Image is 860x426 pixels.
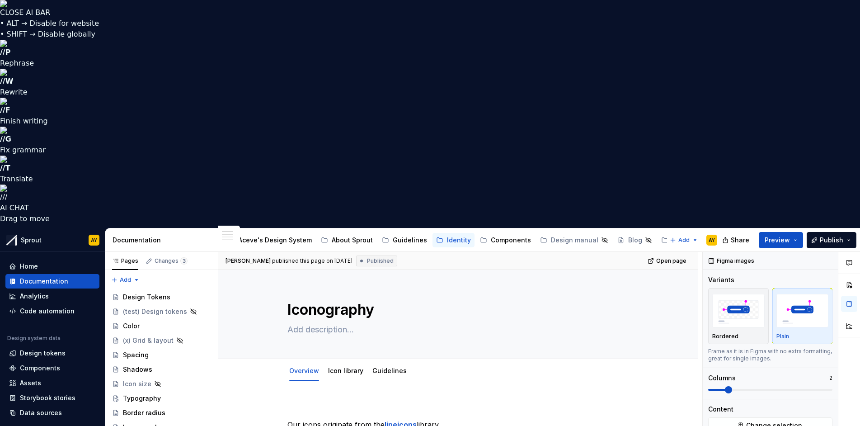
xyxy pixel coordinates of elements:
a: Border radius [108,406,214,420]
a: Design tokens [5,346,99,360]
p: Plain [776,333,789,340]
span: [PERSON_NAME] [226,257,271,265]
div: Analytics [20,292,49,301]
img: b6c2a6ff-03c2-4811-897b-2ef07e5e0e51.png [6,235,17,246]
div: Design manual [551,236,598,245]
div: Overview [286,361,323,380]
a: About Sprout [317,233,376,247]
div: Guidelines [369,361,410,380]
a: Components [5,361,99,375]
div: Design system data [7,335,61,342]
div: Code automation [20,307,75,316]
div: Typography [123,394,161,403]
div: Components [20,364,60,373]
div: Icon library [324,361,367,380]
a: Home [5,259,99,274]
button: Preview [759,232,803,248]
div: Storybook stories [20,393,75,402]
a: Components [476,233,535,247]
span: Publish [820,236,843,245]
div: Components [491,236,531,245]
button: Share [718,232,755,248]
div: Changes [155,257,188,265]
a: (x) Grid & layout [108,333,214,348]
div: Color [123,322,140,331]
div: Assets [20,379,41,388]
span: Share [731,236,749,245]
span: Add [120,276,131,284]
div: (test) Design tokens [123,307,187,316]
div: Spacing [123,350,149,360]
span: Preview [765,236,790,245]
button: Add [108,274,142,286]
div: Identity [447,236,471,245]
button: placeholderPlain [772,288,833,344]
button: placeholderBordered [708,288,769,344]
div: Data sources [20,408,62,417]
a: Design manual [536,233,612,247]
div: Icon size [123,379,151,388]
a: Code automation [5,304,99,318]
div: published this page on [DATE] [272,257,352,265]
a: Analytics [5,289,99,303]
div: Columns [708,374,736,383]
div: Aceve's Design System [238,236,312,245]
div: Frame as it is in Figma with no extra formatting, great for single images. [708,348,832,362]
a: Icon size [108,377,214,391]
a: Icon library [328,367,363,374]
a: Typography [108,391,214,406]
div: Shadows [123,365,152,374]
a: Storybook stories [5,391,99,405]
div: About Sprout [332,236,373,245]
a: Guidelines [372,367,407,374]
div: Documentation [113,236,214,245]
span: Add [678,237,690,244]
div: AY [91,237,97,244]
span: Open page [656,257,686,265]
a: Identity [432,233,475,247]
div: (x) Grid & layout [123,336,174,345]
div: Guidelines [393,236,427,245]
span: Published [367,257,394,265]
div: Pages [112,257,138,265]
button: SproutAY [2,230,103,250]
a: Color [108,319,214,333]
a: Blog [614,233,656,247]
div: Content [708,405,733,414]
a: Assets [5,376,99,390]
textarea: Iconography [286,299,627,321]
img: placeholder [776,294,829,327]
div: Page tree [224,231,665,249]
a: Open page [645,255,691,267]
a: Data sources [5,406,99,420]
p: Bordered [712,333,738,340]
div: Home [20,262,38,271]
button: Publish [807,232,856,248]
a: Design Tokens [108,290,214,304]
a: Spacing [108,348,214,362]
div: Design tokens [20,349,66,358]
div: Sprout [21,236,42,245]
a: Shadows [108,362,214,377]
p: 2 [829,374,832,382]
div: Blog [628,236,642,245]
a: Documentation [5,274,99,289]
a: Guidelines [378,233,431,247]
img: placeholder [712,294,765,327]
div: Border radius [123,408,165,417]
div: Documentation [20,277,68,286]
span: 3 [180,257,188,265]
a: Aceve's Design System [224,233,315,247]
button: Add [667,234,701,246]
a: (test) Design tokens [108,304,214,319]
a: Personas [658,233,705,247]
div: Design Tokens [123,293,170,302]
div: Variants [708,275,734,284]
div: AY [709,237,715,244]
a: Overview [289,367,319,374]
